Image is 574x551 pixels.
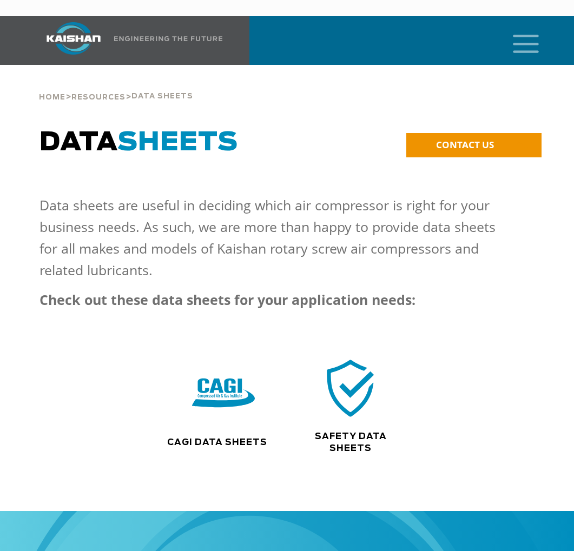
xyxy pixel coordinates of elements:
[71,92,126,102] a: Resources
[167,438,267,447] a: CAGI Data Sheets
[39,94,65,101] span: Home
[71,94,126,101] span: Resources
[319,356,382,420] img: safety icon
[292,356,409,420] div: safety icon
[406,133,542,157] a: CONTACT US
[39,92,65,102] a: Home
[114,36,222,41] img: Engineering the future
[33,22,114,55] img: kaishan logo
[39,130,238,156] span: DATA
[39,65,193,106] div: > >
[436,138,494,151] span: CONTACT US
[315,432,387,453] a: Safety Data Sheets
[160,362,287,426] div: CAGI
[131,93,193,100] span: Data Sheets
[509,31,527,50] a: mobile menu
[117,130,238,156] span: SHEETS
[192,362,255,426] img: CAGI
[39,194,516,281] p: Data sheets are useful in deciding which air compressor is right for your business needs. As such...
[33,16,225,65] a: Kaishan USA
[39,290,415,309] strong: Check out these data sheets for your application needs:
